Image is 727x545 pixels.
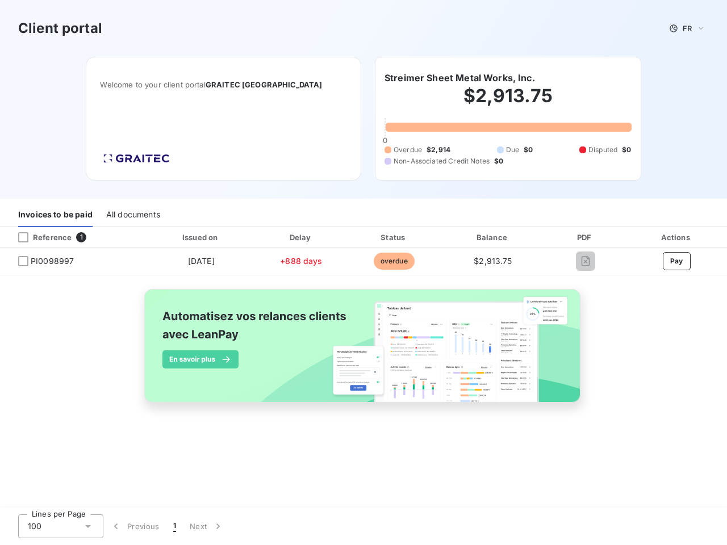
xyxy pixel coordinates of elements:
span: $0 [524,145,533,155]
button: Next [183,514,231,538]
div: Status [349,232,439,243]
div: All documents [106,203,160,227]
img: Company logo [100,150,173,166]
span: 100 [28,521,41,532]
img: banner [134,282,593,422]
span: $0 [494,156,503,166]
span: [DATE] [188,256,215,266]
span: 1 [76,232,86,242]
span: overdue [374,253,415,270]
div: Reference [9,232,72,242]
span: GRAITEC [GEOGRAPHIC_DATA] [206,80,323,89]
span: 0 [383,136,387,145]
span: Non-Associated Credit Notes [394,156,490,166]
span: PI0098997 [31,255,74,267]
span: $0 [622,145,631,155]
button: Pay [663,252,691,270]
div: Actions [628,232,725,243]
span: Due [506,145,519,155]
button: 1 [166,514,183,538]
div: Balance [444,232,542,243]
h6: Streimer Sheet Metal Works, Inc. [385,71,535,85]
div: PDF [547,232,624,243]
span: FR [683,24,692,33]
span: $2,914 [427,145,450,155]
span: Disputed [588,145,617,155]
span: 1 [173,521,176,532]
h2: $2,913.75 [385,85,632,119]
span: +888 days [280,256,322,266]
span: $2,913.75 [474,256,512,266]
div: Invoices to be paid [18,203,93,227]
h3: Client portal [18,18,102,39]
button: Previous [103,514,166,538]
span: Welcome to your client portal [100,80,347,89]
div: Delay [258,232,344,243]
div: Issued on [149,232,253,243]
span: Overdue [394,145,422,155]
